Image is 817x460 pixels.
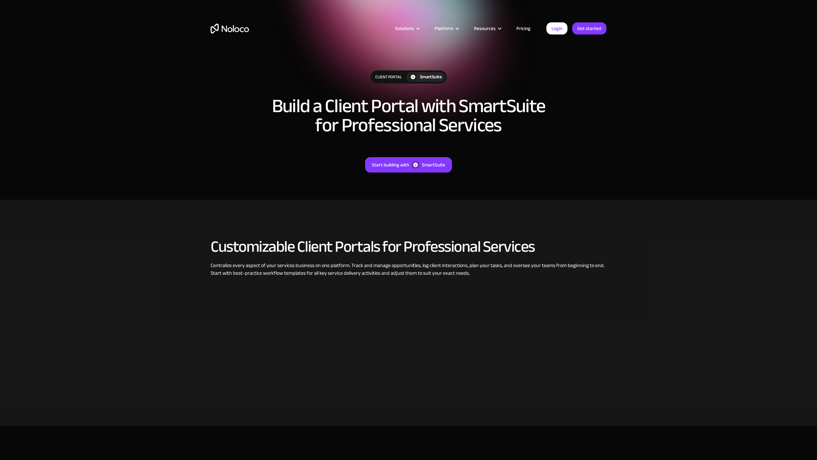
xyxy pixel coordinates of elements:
div: Platform [427,24,466,33]
a: Get started [572,22,606,34]
div: Client Portal [371,71,407,83]
div: Solutions [387,24,427,33]
a: home [211,24,249,34]
div: Start building with [372,161,409,169]
a: Pricing [508,24,538,33]
div: Resources [474,24,496,33]
div: Resources [466,24,508,33]
div: SmartSuite [422,161,445,169]
a: Start building withSmartSuite [365,157,452,172]
div: Centralize every aspect of your services business on one platform. Track and manage opportunities... [211,262,606,277]
div: SmartSuite [420,73,442,80]
div: Solutions [395,24,414,33]
a: Login [546,22,567,34]
div: Platform [435,24,453,33]
h2: Customizable Client Portals for Professional Services [211,238,606,255]
h1: Build a Client Portal with SmartSuite for Professional Services [265,96,552,135]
